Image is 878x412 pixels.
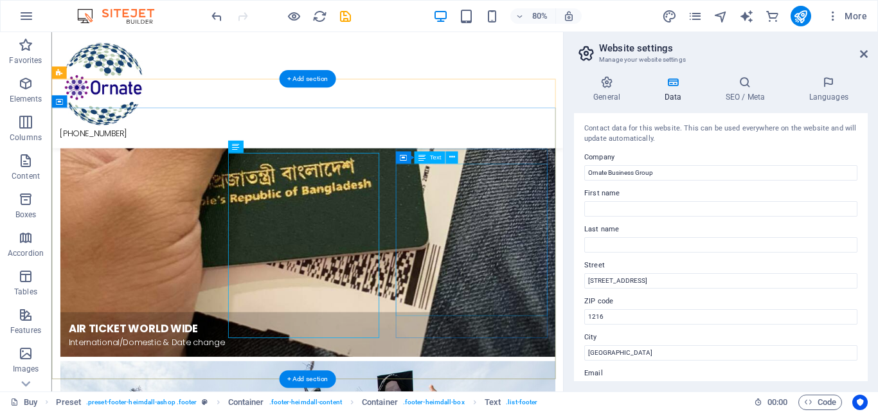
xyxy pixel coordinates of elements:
p: Accordion [8,248,44,258]
span: More [827,10,867,22]
h6: Session time [754,395,788,410]
label: City [584,330,857,345]
label: Company [584,150,857,165]
button: 80% [510,8,556,24]
i: Reload page [312,9,327,24]
span: Click to select. Double-click to edit [362,395,398,410]
label: Email [584,366,857,381]
h6: 80% [530,8,550,24]
span: . footer-heimdall-content [269,395,342,410]
i: Publish [793,9,808,24]
i: This element is a customizable preset [202,399,208,406]
label: Last name [584,222,857,237]
button: More [821,6,872,26]
nav: breadcrumb [56,395,537,410]
i: Navigator [713,9,728,24]
i: On resize automatically adjust zoom level to fit chosen device. [563,10,575,22]
i: Commerce [765,9,780,24]
span: Click to select. Double-click to edit [228,395,264,410]
h3: Manage your website settings [599,54,842,66]
div: + Add section [279,370,336,388]
span: . preset-footer-heimdall-ashop .footer [86,395,197,410]
a: Click to cancel selection. Double-click to open Pages [10,395,37,410]
i: Undo: Change text (Ctrl+Z) [210,9,224,24]
button: publish [791,6,811,26]
img: Editor Logo [74,8,170,24]
button: Usercentrics [852,395,868,410]
i: Save (Ctrl+S) [338,9,353,24]
i: Pages (Ctrl+Alt+S) [688,9,703,24]
span: Code [804,395,836,410]
span: 00 00 [767,395,787,410]
label: First name [584,186,857,201]
p: Columns [10,132,42,143]
button: Click here to leave preview mode and continue editing [286,8,301,24]
h4: General [574,76,645,103]
button: pages [688,8,703,24]
span: Click to select. Double-click to edit [56,395,81,410]
h4: Languages [789,76,868,103]
i: Design (Ctrl+Alt+Y) [662,9,677,24]
div: + Add section [279,70,336,87]
button: text_generator [739,8,755,24]
span: Text [429,154,441,161]
button: save [337,8,353,24]
button: undo [209,8,224,24]
button: commerce [765,8,780,24]
p: Elements [10,94,42,104]
button: design [662,8,677,24]
button: reload [312,8,327,24]
span: . list-footer [506,395,537,410]
h4: Data [645,76,706,103]
p: Content [12,171,40,181]
button: Code [798,395,842,410]
div: Contact data for this website. This can be used everywhere on the website and will update automat... [584,123,857,145]
button: navigator [713,8,729,24]
p: Tables [14,287,37,297]
span: . footer-heimdall-box [403,395,465,410]
p: Favorites [9,55,42,66]
label: Street [584,258,857,273]
h4: SEO / Meta [706,76,789,103]
h2: Website settings [599,42,868,54]
i: AI Writer [739,9,754,24]
label: ZIP code [584,294,857,309]
p: Boxes [15,210,37,220]
span: : [776,397,778,407]
p: Images [13,364,39,374]
p: Features [10,325,41,336]
span: Click to select. Double-click to edit [485,395,501,410]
